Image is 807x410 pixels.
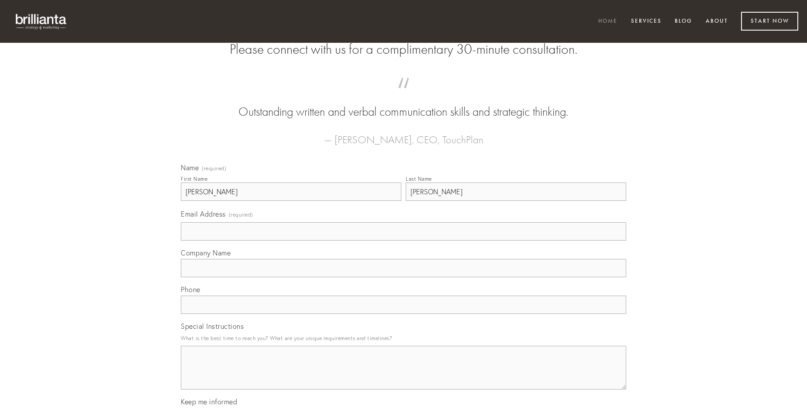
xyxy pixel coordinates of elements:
[406,176,432,182] div: Last Name
[229,209,253,221] span: (required)
[181,210,226,218] span: Email Address
[700,14,734,29] a: About
[181,41,626,58] h2: Please connect with us for a complimentary 30-minute consultation.
[593,14,623,29] a: Home
[181,285,200,294] span: Phone
[181,176,207,182] div: First Name
[202,166,226,171] span: (required)
[181,163,199,172] span: Name
[195,121,612,148] figcaption: — [PERSON_NAME], CEO, TouchPlan
[181,397,237,406] span: Keep me informed
[9,9,74,34] img: brillianta - research, strategy, marketing
[741,12,798,31] a: Start Now
[195,86,612,103] span: “
[195,86,612,121] blockquote: Outstanding written and verbal communication skills and strategic thinking.
[181,248,231,257] span: Company Name
[181,332,626,344] p: What is the best time to reach you? What are your unique requirements and timelines?
[181,322,244,331] span: Special Instructions
[669,14,698,29] a: Blog
[625,14,667,29] a: Services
